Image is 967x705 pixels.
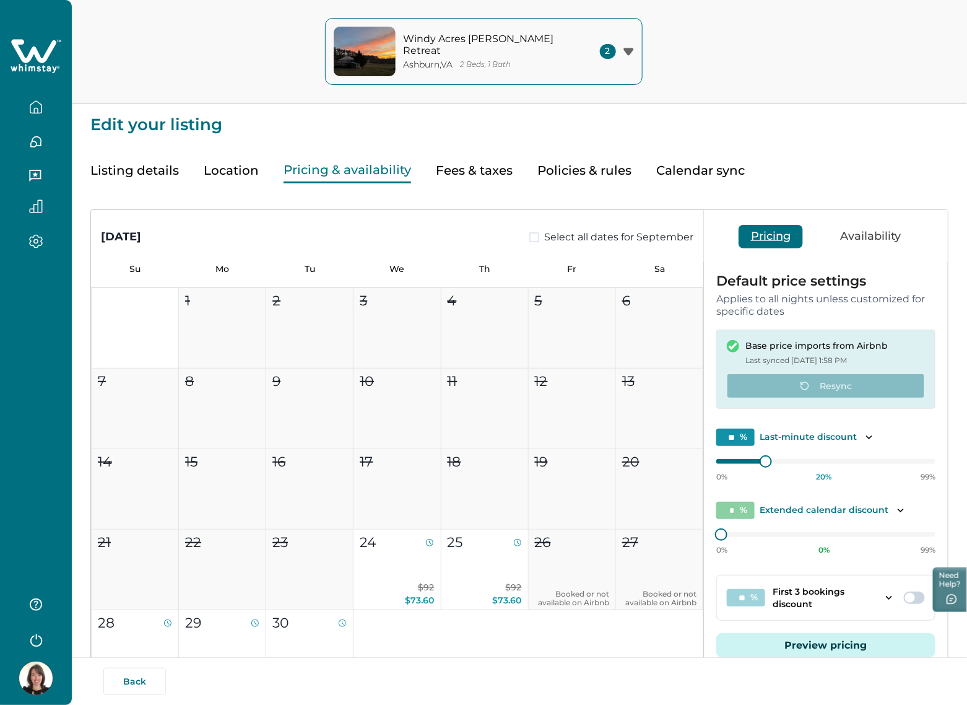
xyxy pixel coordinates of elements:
p: We [353,264,441,274]
div: [DATE] [101,229,141,245]
p: Mo [178,264,266,274]
p: 27 [622,532,638,553]
p: 99% [921,472,935,482]
p: 24 [360,532,376,553]
span: $92 [506,582,522,593]
p: 2 Beds, 1 Bath [461,60,511,69]
span: $92 [418,582,435,593]
p: 28 [98,613,115,633]
button: 25$92$73.60 [441,530,529,610]
p: Fr [528,264,615,274]
button: Location [204,158,259,183]
button: 29$92$73.60 [179,610,266,691]
button: Pricing & availability [284,158,411,183]
p: Booked or not available on Airbnb [622,590,696,607]
p: 0% [716,472,727,482]
button: Availability [828,225,913,248]
button: Fees & taxes [436,158,513,183]
p: 0 % [818,545,830,555]
p: 99% [921,545,935,555]
button: Calendar sync [656,158,745,183]
p: Tu [266,264,353,274]
img: Whimstay Host [19,662,53,695]
p: Applies to all nights unless customized for specific dates [716,293,935,317]
button: Listing details [90,158,179,183]
p: 30 [272,613,289,633]
p: Last-minute discount [760,431,857,444]
p: 25 [448,532,463,553]
button: 24$92$73.60 [353,530,441,610]
p: Last synced [DATE] 1:58 PM [745,354,888,367]
p: Base price imports from Airbnb [745,340,888,352]
p: Edit your listing [90,103,948,133]
button: Preview pricing [716,633,935,658]
span: $73.60 [493,595,522,606]
span: 2 [600,44,616,59]
button: Toggle description [862,430,877,445]
p: 26 [535,532,551,553]
p: Windy Acres [PERSON_NAME] Retreat [404,33,571,57]
p: Th [441,264,528,274]
button: Toggle dropdown [879,588,899,608]
p: 0% [716,545,727,555]
p: Booked or not available on Airbnb [535,590,609,607]
button: Toggle description [893,503,908,518]
button: 27Booked or not available on Airbnb [616,530,703,610]
button: Resync [727,374,925,398]
p: Extended calendar discount [760,504,888,517]
button: 30$92$73.60 [266,610,353,691]
span: Select all dates for September [544,230,693,245]
p: First 3 bookings discount [773,585,877,610]
p: Ashburn , VA [404,59,453,70]
img: property-cover [334,27,396,76]
button: Back [103,668,166,695]
p: 29 [185,613,201,633]
button: 26Booked or not available on Airbnb [529,530,616,610]
span: $73.60 [405,595,435,606]
button: 28$92$73.60 [92,610,179,691]
button: property-coverWindy Acres [PERSON_NAME] RetreatAshburn,VA2 Beds, 1 Bath2 [325,18,643,85]
button: Pricing [739,225,803,248]
button: Policies & rules [537,158,631,183]
p: Default price settings [716,274,935,288]
p: Su [91,264,178,274]
p: 20 % [817,472,832,482]
p: Sa [616,264,703,274]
